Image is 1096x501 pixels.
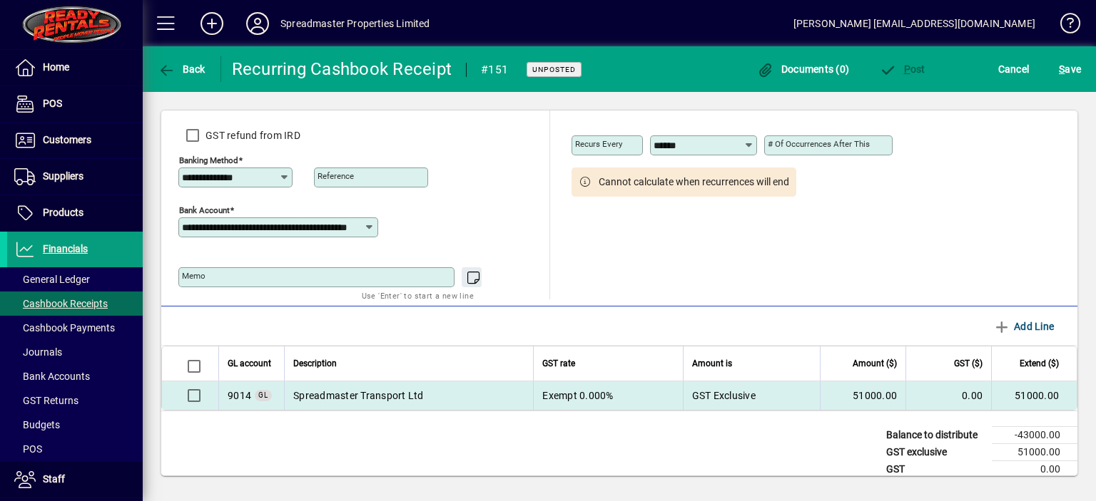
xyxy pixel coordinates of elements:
mat-label: Recurs every [575,139,622,149]
a: General Ledger [7,267,143,291]
a: Budgets [7,413,143,437]
a: Bank Accounts [7,364,143,388]
span: POS [14,443,42,455]
td: Exempt 0.000% [533,381,682,410]
span: Cannot calculate when recurrences will end [599,175,789,190]
a: Staff [7,462,143,497]
span: Home [43,61,69,73]
span: Spreadmaster Transport Ltd [228,388,251,403]
span: Bank Accounts [14,371,90,382]
td: 51000.00 [991,381,1077,410]
button: Add [189,11,235,36]
label: GST refund from IRD [203,128,300,143]
td: -43000.00 [992,427,1077,444]
span: Cashbook Receipts [14,298,108,309]
a: Cashbook Receipts [7,291,143,316]
div: Spreadmaster Properties Limited [280,12,430,35]
td: GST exclusive [879,444,992,461]
span: Journals [14,346,62,358]
a: POS [7,437,143,461]
a: GST Returns [7,388,143,413]
span: Cashbook Payments [14,322,115,334]
mat-label: # of occurrences after this [768,139,870,149]
span: Products [43,207,83,218]
span: Documents (0) [756,63,849,75]
span: Add Line [993,315,1055,338]
td: 51000.00 [820,381,905,410]
td: 0.00 [992,461,1077,478]
span: POS [43,98,62,109]
a: Knowledge Base [1050,3,1078,49]
span: General Ledger [14,274,90,285]
span: P [904,63,910,75]
a: Products [7,195,143,231]
span: Description [293,356,337,371]
button: Add Line [988,314,1060,339]
a: Customers [7,123,143,158]
button: Post [876,56,929,82]
td: 0.00 [905,381,991,410]
div: #151 [481,58,508,81]
span: GL [258,391,268,399]
span: Back [158,63,205,75]
span: Suppliers [43,170,83,182]
button: Cancel [995,56,1033,82]
mat-label: Reference [318,171,354,181]
button: Profile [235,11,280,36]
mat-label: Bank Account [179,205,230,215]
span: Unposted [532,65,576,74]
td: Balance to distribute [879,427,992,444]
span: Financials [43,243,88,254]
span: Amount ($) [853,356,897,371]
td: GST [879,461,992,478]
app-page-header-button: Back [143,56,221,82]
button: Documents (0) [753,56,853,82]
a: Home [7,50,143,86]
div: Recurring Cashbook Receipt [232,58,452,81]
mat-label: Memo [182,271,205,281]
td: Spreadmaster Transport Ltd [284,381,533,410]
a: Suppliers [7,159,143,195]
span: ave [1059,58,1081,81]
span: GST ($) [954,356,983,371]
span: Staff [43,473,65,485]
span: GST rate [542,356,575,371]
td: GST Exclusive [683,381,820,410]
span: S [1059,63,1065,75]
span: Customers [43,134,91,145]
span: ost [879,63,925,75]
span: Extend ($) [1020,356,1059,371]
button: Save [1055,56,1085,82]
span: Amount is [692,356,732,371]
span: Budgets [14,419,60,430]
a: Cashbook Payments [7,316,143,340]
span: Cancel [998,58,1030,81]
a: Journals [7,340,143,364]
button: Back [154,56,209,82]
span: GST Returns [14,395,78,406]
a: POS [7,86,143,122]
div: [PERSON_NAME] [EMAIL_ADDRESS][DOMAIN_NAME] [793,12,1035,35]
span: GL account [228,356,271,371]
mat-hint: Use 'Enter' to start a new line [362,287,474,304]
mat-label: Banking method [179,155,238,165]
td: 51000.00 [992,444,1077,461]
